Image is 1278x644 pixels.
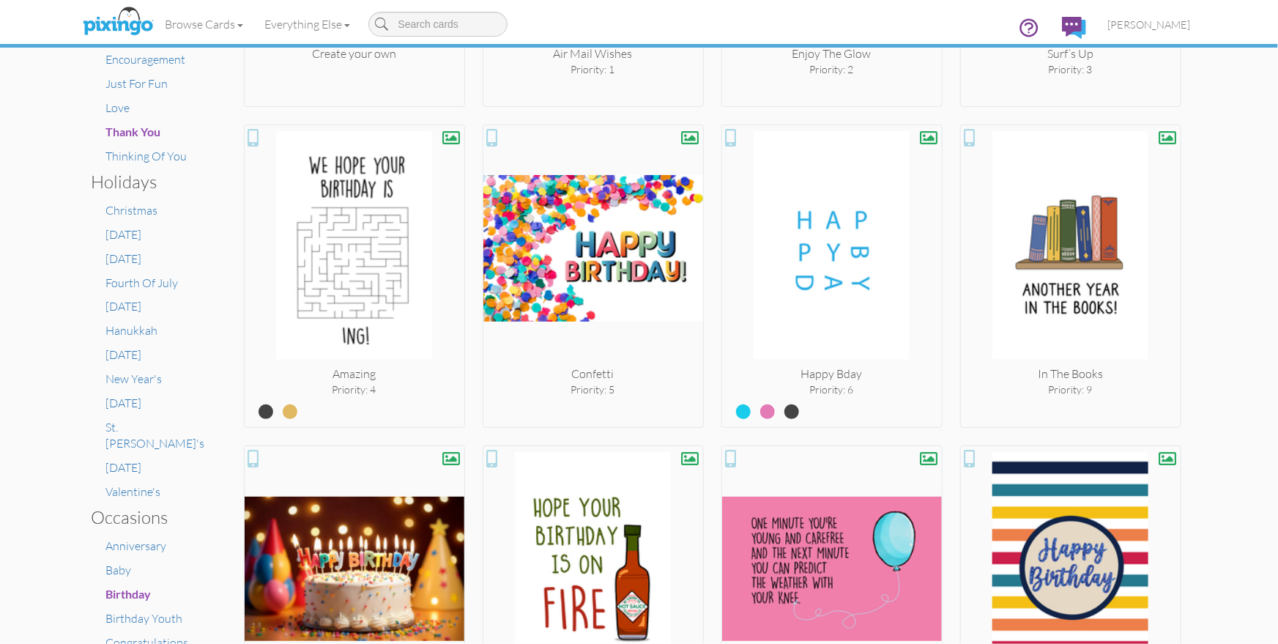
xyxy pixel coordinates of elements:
[106,227,142,242] a: [DATE]
[961,366,1181,382] div: In The Books
[483,366,703,382] div: Confetti
[1108,18,1191,31] span: [PERSON_NAME]
[106,299,142,314] a: [DATE]
[254,6,361,42] a: Everything Else
[106,611,183,626] a: Birthday Youth
[92,508,198,527] h3: Occasions
[106,420,205,451] a: St. [PERSON_NAME]'s
[106,460,142,475] a: [DATE]
[106,323,158,338] a: Hanukkah
[961,382,1181,397] div: Priority: 9
[106,100,130,115] a: Love
[106,149,187,163] a: Thinking Of You
[106,484,161,499] a: Valentine's
[106,587,152,602] a: Birthday
[483,62,703,77] div: Priority: 1
[483,131,703,366] img: 20241210-181853-c5f7f85f4c39-250.jpg
[106,76,168,91] a: Just For Fun
[245,382,464,397] div: Priority: 4
[961,131,1181,366] img: 20250417-224429-2ae33c2f4778-250.jpg
[1062,17,1086,39] img: comments.svg
[106,203,158,218] a: Christmas
[961,62,1181,77] div: Priority: 3
[722,62,942,77] div: Priority: 2
[245,366,464,382] div: Amazing
[722,382,942,397] div: Priority: 6
[368,12,508,37] input: Search cards
[106,125,161,138] span: Thank You
[106,52,186,67] a: Encouragement
[79,4,157,40] img: pixingo logo
[106,125,161,139] a: Thank You
[483,382,703,397] div: Priority: 5
[92,172,198,191] h3: Holidays
[106,396,142,410] a: [DATE]
[106,538,167,553] a: Anniversary
[106,563,132,577] a: Baby
[106,275,179,290] a: Fourth Of July
[106,371,163,386] a: New Year's
[722,366,942,382] div: Happy Bday
[106,587,152,601] span: Birthday
[155,6,254,42] a: Browse Cards
[722,131,942,366] img: 20250213-214923-303ab02ccab5-250.jpg
[106,347,142,362] a: [DATE]
[245,131,464,366] img: 20250312-224415-18fe42e15601-250.jpg
[1097,6,1202,43] a: [PERSON_NAME]
[106,251,142,266] a: [DATE]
